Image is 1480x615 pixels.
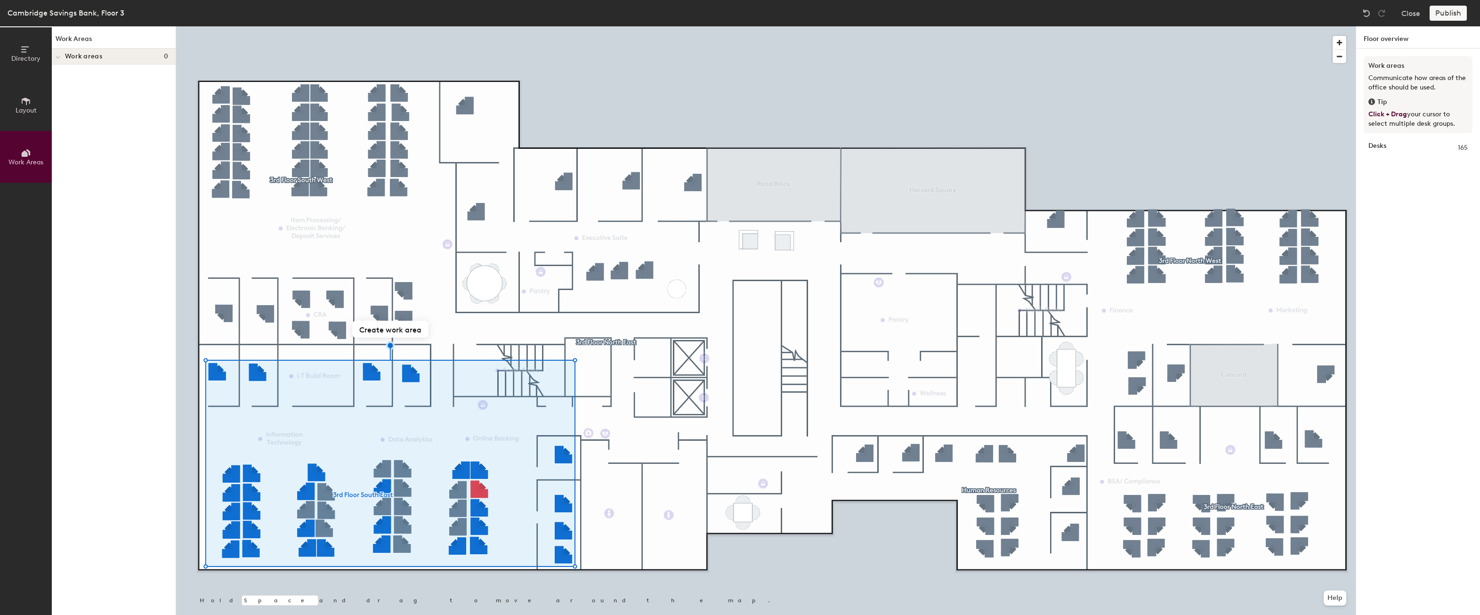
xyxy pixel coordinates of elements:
div: Tip [1368,97,1468,107]
span: Work areas [65,53,102,60]
button: Help [1324,591,1346,606]
p: your cursor to select multiple desk groups. [1368,110,1468,129]
span: Click + Drag [1368,110,1407,118]
span: Directory [11,55,40,63]
span: Work Areas [8,158,43,166]
img: Redo [1377,8,1386,18]
div: Cambridge Savings Bank, Floor 3 [8,7,124,19]
strong: Desks [1368,143,1386,153]
button: Create work area [352,321,429,338]
span: 165 [1458,143,1468,153]
span: Layout [16,106,37,114]
h1: Floor overview [1356,26,1480,49]
h1: Work Areas [52,34,176,49]
p: Communicate how areas of the office should be used. [1368,73,1468,92]
button: Close [1401,6,1420,21]
h3: Work areas [1368,61,1468,71]
span: 0 [164,53,168,60]
img: Undo [1362,8,1371,18]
